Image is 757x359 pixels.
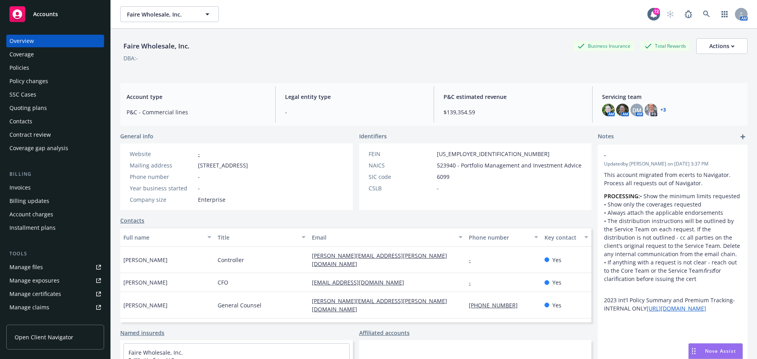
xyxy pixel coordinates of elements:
[369,184,434,192] div: CSLB
[312,252,447,268] a: [PERSON_NAME][EMAIL_ADDRESS][PERSON_NAME][DOMAIN_NAME]
[598,145,748,319] div: -Updatedby [PERSON_NAME] on [DATE] 3:37 PMThis account migrated from ecerts to Navigator. Process...
[598,132,614,141] span: Notes
[9,128,51,141] div: Contract review
[541,228,591,247] button: Key contact
[6,221,104,234] a: Installment plans
[6,102,104,114] a: Quoting plans
[6,48,104,61] a: Coverage
[469,233,529,242] div: Phone number
[602,104,615,116] img: photo
[130,195,195,204] div: Company size
[681,6,696,22] a: Report a Bug
[15,333,73,341] span: Open Client Navigator
[120,228,214,247] button: Full name
[6,250,104,258] div: Tools
[641,41,690,51] div: Total Rewards
[120,6,219,22] button: Faire Wholesale, Inc.
[9,208,53,221] div: Account charges
[437,161,582,169] span: 523940 - Portfolio Management and Investment Advice
[218,233,297,242] div: Title
[469,279,477,286] a: -
[6,115,104,128] a: Contacts
[120,132,153,140] span: General info
[127,93,266,101] span: Account type
[127,10,195,19] span: Faire Wholesale, Inc.
[198,161,248,169] span: [STREET_ADDRESS]
[9,274,60,287] div: Manage exposures
[198,184,200,192] span: -
[369,150,434,158] div: FEIN
[9,288,61,300] div: Manage certificates
[6,261,104,273] a: Manage files
[130,173,195,181] div: Phone number
[9,301,49,314] div: Manage claims
[444,93,583,101] span: P&C estimated revenue
[312,297,447,313] a: [PERSON_NAME][EMAIL_ADDRESS][PERSON_NAME][DOMAIN_NAME]
[6,195,104,207] a: Billing updates
[9,48,34,61] div: Coverage
[689,344,699,359] div: Drag to move
[130,150,195,158] div: Website
[9,61,29,74] div: Policies
[120,329,164,337] a: Named insureds
[9,35,34,47] div: Overview
[6,208,104,221] a: Account charges
[9,181,31,194] div: Invoices
[120,216,144,225] a: Contacts
[9,102,47,114] div: Quoting plans
[9,261,43,273] div: Manage files
[123,233,203,242] div: Full name
[285,108,424,116] span: -
[6,170,104,178] div: Billing
[6,61,104,74] a: Policies
[9,314,47,327] div: Manage BORs
[198,173,200,181] span: -
[123,54,138,62] div: DBA: -
[6,288,104,300] a: Manage certificates
[218,278,228,286] span: CFO
[123,256,168,264] span: [PERSON_NAME]
[717,6,733,22] a: Switch app
[218,301,261,309] span: General Counsel
[703,267,714,274] em: first
[604,160,741,167] span: Updated by [PERSON_NAME] on [DATE] 3:37 PM
[359,329,410,337] a: Affiliated accounts
[9,88,36,101] div: SSC Cases
[285,93,424,101] span: Legal entity type
[604,192,640,200] strong: PROCESSING:
[369,161,434,169] div: NAICS
[437,150,550,158] span: [US_EMPLOYER_IDENTIFICATION_NUMBER]
[653,8,660,15] div: 72
[6,3,104,25] a: Accounts
[9,142,68,154] div: Coverage gap analysis
[437,173,449,181] span: 6099
[9,221,56,234] div: Installment plans
[9,115,32,128] div: Contacts
[120,41,193,51] div: Faire Wholesale, Inc.
[632,106,641,114] span: DM
[709,39,735,54] div: Actions
[6,142,104,154] a: Coverage gap analysis
[6,301,104,314] a: Manage claims
[6,75,104,87] a: Policy changes
[604,151,721,159] span: -
[130,161,195,169] div: Mailing address
[604,192,741,283] p: • Show the minimum limits requested • Show only the coverages requested • Always attach the appli...
[6,88,104,101] a: SSC Cases
[33,11,58,17] span: Accounts
[369,173,434,181] div: SIC code
[647,305,706,312] a: [URL][DOMAIN_NAME]
[660,108,666,112] a: +3
[6,274,104,287] a: Manage exposures
[552,256,561,264] span: Yes
[574,41,634,51] div: Business Insurance
[198,195,226,204] span: Enterprise
[127,108,266,116] span: P&C - Commercial lines
[218,256,244,264] span: Controller
[688,343,743,359] button: Nova Assist
[602,93,741,101] span: Servicing team
[552,301,561,309] span: Yes
[604,296,741,312] p: 2023 Int'l Policy Summary and Premium Tracking-INTERNAL ONLY
[6,314,104,327] a: Manage BORs
[696,38,748,54] button: Actions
